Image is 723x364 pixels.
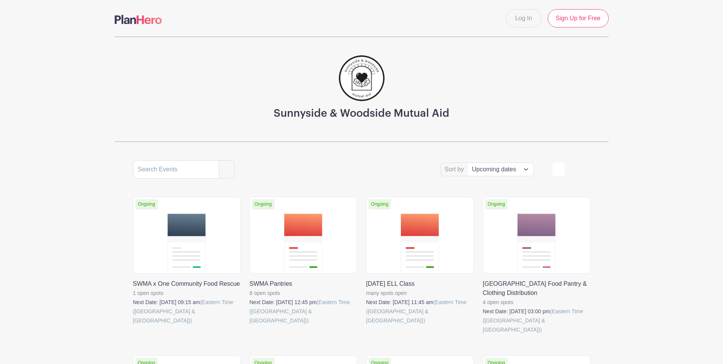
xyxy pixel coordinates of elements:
div: order and view [552,163,590,176]
input: Search Events [133,160,219,179]
a: Sign Up for Free [548,9,608,27]
img: 256.png [339,55,385,101]
img: logo-507f7623f17ff9eddc593b1ce0a138ce2505c220e1c5a4e2b4648c50719b7d32.svg [115,15,162,24]
a: Log In [506,9,542,27]
label: Sort by [445,165,467,174]
h3: Sunnyside & Woodside Mutual Aid [274,107,449,120]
